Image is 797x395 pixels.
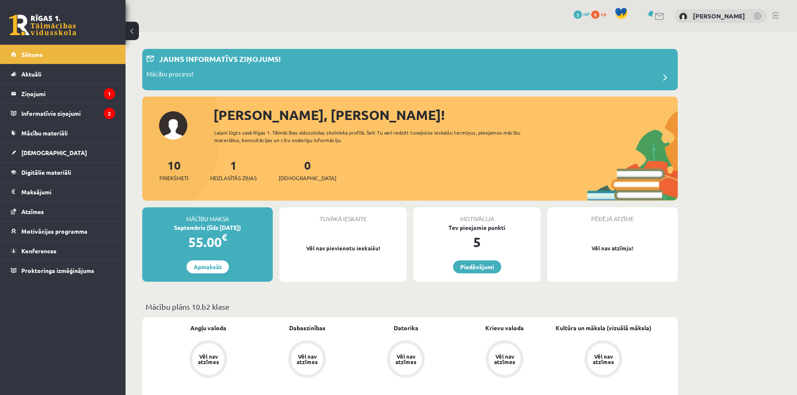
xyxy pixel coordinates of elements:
[213,105,678,125] div: [PERSON_NAME], [PERSON_NAME]!
[289,324,325,332] a: Dabaszinības
[11,104,115,123] a: Informatīvie ziņojumi2
[21,149,87,156] span: [DEMOGRAPHIC_DATA]
[104,108,115,119] i: 2
[493,354,516,364] div: Vēl nav atzīmes
[453,260,501,273] a: Piedāvājumi
[104,88,115,99] i: 1
[591,10,610,17] a: 0 xp
[394,324,418,332] a: Datorika
[159,158,188,182] a: 10Priekšmeti
[159,340,258,380] a: Vēl nav atzīmes
[11,261,115,280] a: Proktoringa izmēģinājums
[9,15,76,36] a: Rīgas 1. Tālmācības vidusskola
[551,244,674,252] p: Vēl nav atzīmju!
[159,174,188,182] span: Priekšmeti
[284,244,402,252] p: Vēl nav pievienotu ieskaišu!
[159,53,281,64] p: Jauns informatīvs ziņojums!
[413,223,541,232] div: Tev pieejamie punkti
[11,143,115,162] a: [DEMOGRAPHIC_DATA]
[279,158,336,182] a: 0[DEMOGRAPHIC_DATA]
[21,129,68,137] span: Mācību materiāli
[11,182,115,201] a: Maksājumi
[142,207,273,223] div: Mācību maksa
[210,174,257,182] span: Neizlasītās ziņas
[11,241,115,260] a: Konferences
[11,222,115,241] a: Motivācijas programma
[210,158,257,182] a: 1Neizlasītās ziņas
[554,340,653,380] a: Vēl nav atzīmes
[21,168,71,176] span: Digitālie materiāli
[21,84,115,103] legend: Ziņojumi
[591,10,600,19] span: 0
[455,340,554,380] a: Vēl nav atzīmes
[21,208,44,215] span: Atzīmes
[583,10,590,17] span: mP
[21,247,56,255] span: Konferences
[146,53,674,86] a: Jauns informatīvs ziņojums! Mācību process!
[413,232,541,252] div: 5
[146,69,193,81] p: Mācību process!
[574,10,582,19] span: 5
[679,13,687,21] img: Ingus Riciks
[394,354,418,364] div: Vēl nav atzīmes
[279,174,336,182] span: [DEMOGRAPHIC_DATA]
[485,324,524,332] a: Krievu valoda
[142,232,273,252] div: 55.00
[21,70,41,78] span: Aktuāli
[279,207,407,223] div: Tuvākā ieskaite
[356,340,455,380] a: Vēl nav atzīmes
[21,51,43,58] span: Sākums
[146,301,674,312] p: Mācību plāns 10.b2 klase
[214,129,536,144] div: Laipni lūgts savā Rīgas 1. Tālmācības vidusskolas skolnieka profilā. Šeit Tu vari redzēt tuvojošo...
[197,354,220,364] div: Vēl nav atzīmes
[11,84,115,103] a: Ziņojumi1
[547,207,678,223] div: Pēdējā atzīme
[142,223,273,232] div: Septembris (līdz [DATE])
[592,354,615,364] div: Vēl nav atzīmes
[21,182,115,201] legend: Maksājumi
[693,12,745,20] a: [PERSON_NAME]
[11,123,115,143] a: Mācību materiāli
[601,10,606,17] span: xp
[413,207,541,223] div: Motivācija
[11,202,115,221] a: Atzīmes
[11,64,115,84] a: Aktuāli
[190,324,226,332] a: Angļu valoda
[21,104,115,123] legend: Informatīvie ziņojumi
[11,45,115,64] a: Sākums
[21,267,94,274] span: Proktoringa izmēģinājums
[187,260,229,273] a: Apmaksāt
[295,354,319,364] div: Vēl nav atzīmes
[258,340,356,380] a: Vēl nav atzīmes
[574,10,590,17] a: 5 mP
[222,231,227,243] span: €
[556,324,651,332] a: Kultūra un māksla (vizuālā māksla)
[21,227,87,235] span: Motivācijas programma
[11,163,115,182] a: Digitālie materiāli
